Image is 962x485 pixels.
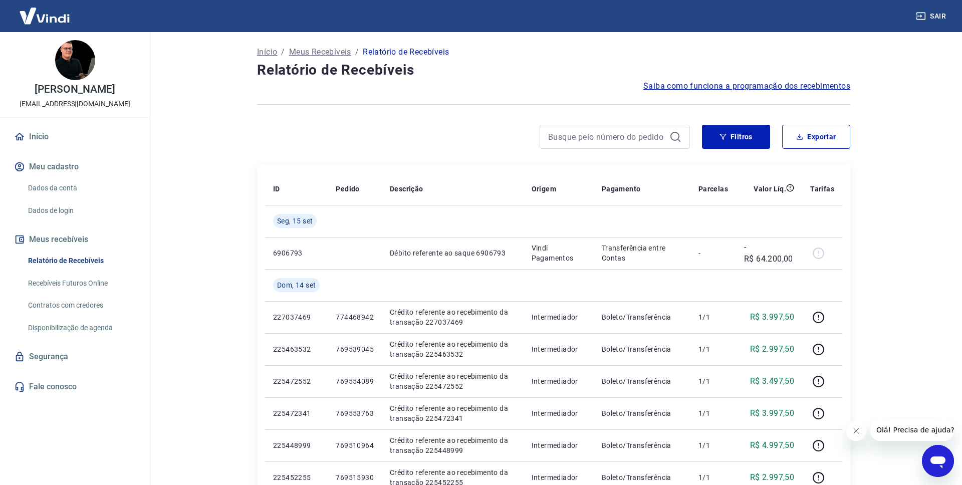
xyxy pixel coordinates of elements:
[810,184,834,194] p: Tarifas
[698,248,728,258] p: -
[12,1,77,31] img: Vindi
[643,80,850,92] a: Saiba como funciona a programação dos recebimentos
[273,376,320,386] p: 225472552
[744,241,794,265] p: -R$ 64.200,00
[532,440,586,450] p: Intermediador
[12,156,138,178] button: Meu cadastro
[602,376,682,386] p: Boleto/Transferência
[390,403,516,423] p: Crédito referente ao recebimento da transação 225472341
[602,243,682,263] p: Transferência entre Contas
[532,312,586,322] p: Intermediador
[12,126,138,148] a: Início
[532,184,556,194] p: Origem
[750,439,794,451] p: R$ 4.997,50
[532,344,586,354] p: Intermediador
[870,419,954,441] iframe: Mensagem da empresa
[602,184,641,194] p: Pagamento
[355,46,359,58] p: /
[922,445,954,477] iframe: Botão para abrir a janela de mensagens
[24,273,138,294] a: Recebíveis Futuros Online
[390,435,516,455] p: Crédito referente ao recebimento da transação 225448999
[336,312,374,322] p: 774468942
[6,7,84,15] span: Olá! Precisa de ajuda?
[273,184,280,194] p: ID
[750,471,794,483] p: R$ 2.997,50
[698,472,728,482] p: 1/1
[750,407,794,419] p: R$ 3.997,50
[336,440,374,450] p: 769510964
[602,408,682,418] p: Boleto/Transferência
[24,251,138,271] a: Relatório de Recebíveis
[750,311,794,323] p: R$ 3.997,50
[289,46,351,58] a: Meus Recebíveis
[24,178,138,198] a: Dados da conta
[698,312,728,322] p: 1/1
[336,472,374,482] p: 769515930
[602,440,682,450] p: Boleto/Transferência
[273,440,320,450] p: 225448999
[273,408,320,418] p: 225472341
[336,184,359,194] p: Pedido
[12,376,138,398] a: Fale conosco
[35,84,115,95] p: [PERSON_NAME]
[750,343,794,355] p: R$ 2.997,50
[55,40,95,80] img: 8107646e-3303-4d20-8d18-9b7c54955633.jpeg
[698,184,728,194] p: Parcelas
[24,295,138,316] a: Contratos com credores
[532,376,586,386] p: Intermediador
[277,280,316,290] span: Dom, 14 set
[12,346,138,368] a: Segurança
[336,344,374,354] p: 769539045
[390,248,516,258] p: Débito referente ao saque 6906793
[273,472,320,482] p: 225452255
[532,243,586,263] p: Vindi Pagamentos
[257,46,277,58] a: Início
[914,7,950,26] button: Sair
[390,371,516,391] p: Crédito referente ao recebimento da transação 225472552
[12,228,138,251] button: Meus recebíveis
[698,376,728,386] p: 1/1
[548,129,665,144] input: Busque pelo número do pedido
[846,421,866,441] iframe: Fechar mensagem
[277,216,313,226] span: Seg, 15 set
[698,344,728,354] p: 1/1
[390,307,516,327] p: Crédito referente ao recebimento da transação 227037469
[336,408,374,418] p: 769553763
[363,46,449,58] p: Relatório de Recebíveis
[281,46,285,58] p: /
[532,472,586,482] p: Intermediador
[273,248,320,258] p: 6906793
[390,339,516,359] p: Crédito referente ao recebimento da transação 225463532
[273,312,320,322] p: 227037469
[702,125,770,149] button: Filtros
[602,312,682,322] p: Boleto/Transferência
[390,184,423,194] p: Descrição
[750,375,794,387] p: R$ 3.497,50
[24,318,138,338] a: Disponibilização de agenda
[532,408,586,418] p: Intermediador
[273,344,320,354] p: 225463532
[24,200,138,221] a: Dados de login
[698,440,728,450] p: 1/1
[336,376,374,386] p: 769554089
[754,184,786,194] p: Valor Líq.
[602,472,682,482] p: Boleto/Transferência
[602,344,682,354] p: Boleto/Transferência
[698,408,728,418] p: 1/1
[782,125,850,149] button: Exportar
[257,60,850,80] h4: Relatório de Recebíveis
[20,99,130,109] p: [EMAIL_ADDRESS][DOMAIN_NAME]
